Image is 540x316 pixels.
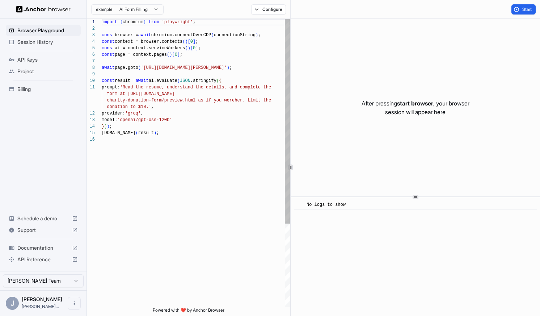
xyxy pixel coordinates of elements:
span: const [102,52,115,57]
span: ai.evaluate [149,78,177,83]
span: , [151,104,154,109]
span: const [102,46,115,51]
span: ; [156,130,159,136]
span: [ [188,39,190,44]
div: 13 [87,117,95,123]
span: result [138,130,154,136]
span: Support [17,226,69,234]
span: Browser Playground [17,27,78,34]
span: ( [177,78,180,83]
div: 15 [87,130,95,136]
span: [ [172,52,174,57]
button: Open menu [68,297,81,310]
span: 'openai/gpt-oss-120b' [117,117,172,122]
span: 0 [193,46,195,51]
div: 7 [87,58,95,65]
span: API Keys [17,56,78,63]
div: Browser Playground [6,25,81,36]
span: model: [102,117,117,122]
span: ( [185,46,187,51]
span: John Marbach [22,296,62,302]
span: from [149,20,159,25]
span: No logs to show [307,202,346,207]
span: { [219,78,222,83]
span: ( [182,39,185,44]
span: ( [138,65,141,70]
span: Powered with ❤️ by Anchor Browser [153,307,224,316]
span: const [102,33,115,38]
span: 0 [190,39,193,44]
span: [ [190,46,193,51]
span: ; [195,39,198,44]
div: Session History [6,36,81,48]
span: Session History [17,38,78,46]
span: ] [177,52,180,57]
span: } [102,124,104,129]
span: browser = [115,33,138,38]
span: context = browser.contexts [115,39,182,44]
span: 'playwright' [162,20,193,25]
div: 1 [87,19,95,25]
span: ( [136,130,138,136]
span: chromium.connectOverCDP [151,33,211,38]
div: 6 [87,51,95,58]
div: 12 [87,110,95,117]
span: ; [198,46,201,51]
div: J [6,297,19,310]
span: await [136,78,149,83]
div: 11 [87,84,95,91]
div: Billing [6,83,81,95]
div: Support [6,224,81,236]
span: Documentation [17,244,69,251]
span: page.goto [115,65,138,70]
span: start browser [397,100,433,107]
div: 4 [87,38,95,45]
span: chromium [123,20,144,25]
span: ] [193,39,195,44]
span: ] [195,46,198,51]
span: ; [193,20,195,25]
span: her. Limit the [235,98,271,103]
span: page = context.pages [115,52,167,57]
span: [DOMAIN_NAME] [102,130,136,136]
div: 14 [87,123,95,130]
p: After pressing , your browser session will appear here [362,99,469,116]
span: const [102,39,115,44]
span: provider: [102,111,125,116]
span: ​ [298,201,301,208]
span: await [138,33,151,38]
div: Schedule a demo [6,213,81,224]
div: 3 [87,32,95,38]
img: Anchor Logo [16,6,71,13]
span: import [102,20,117,25]
span: JSON [180,78,190,83]
button: Start [511,4,536,14]
span: charity-donation-form/preview.html as if you were [107,98,235,103]
span: ) [227,65,229,70]
span: form at [URL][DOMAIN_NAME] [107,91,174,96]
span: Start [522,7,532,12]
span: ( [216,78,219,83]
div: 2 [87,25,95,32]
span: connectionString [214,33,256,38]
span: lete the [250,85,271,90]
div: Documentation [6,242,81,254]
span: example: [96,7,114,12]
span: 0 [175,52,177,57]
div: API Reference [6,254,81,265]
span: ) [256,33,258,38]
span: ; [110,124,112,129]
span: API Reference [17,256,69,263]
span: ) [185,39,187,44]
span: result = [115,78,136,83]
div: 8 [87,65,95,71]
div: 5 [87,45,95,51]
span: 'Read the resume, understand the details, and comp [120,85,250,90]
span: await [102,65,115,70]
span: john@anchorbrowser.io [22,304,59,309]
span: Project [17,68,78,75]
button: Configure [251,4,286,14]
span: ) [104,124,107,129]
span: ) [154,130,156,136]
span: } [143,20,146,25]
